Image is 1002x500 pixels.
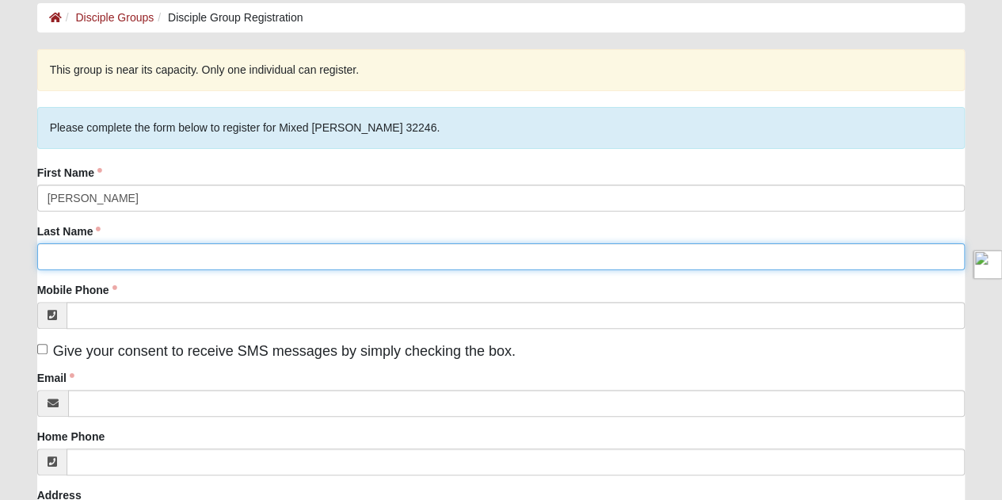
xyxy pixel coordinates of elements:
label: First Name [37,165,102,181]
label: Email [37,370,74,386]
div: Please complete the form below to register for Mixed [PERSON_NAME] 32246. [37,107,966,149]
img: toggle-logo.svg [973,250,1002,279]
div: This group is near its capacity. Only one individual can register. [37,49,966,91]
input: Give your consent to receive SMS messages by simply checking the box. [37,344,48,354]
label: Home Phone [37,429,105,445]
label: Last Name [37,223,101,239]
label: Mobile Phone [37,282,117,298]
li: Disciple Group Registration [154,10,303,26]
a: Disciple Groups [75,11,154,24]
span: Give your consent to receive SMS messages by simply checking the box. [53,343,516,359]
